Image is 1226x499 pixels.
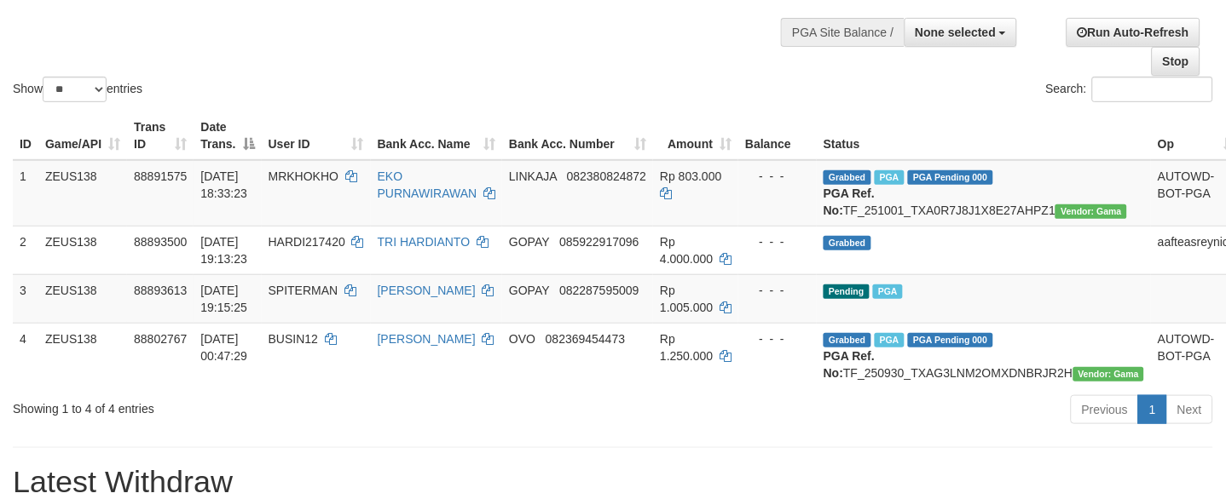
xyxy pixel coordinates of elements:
td: TF_251001_TXA0R7J8J1X8E27AHPZ1 [817,160,1151,227]
span: [DATE] 18:33:23 [200,169,247,200]
td: 1 [13,160,38,227]
span: HARDI217420 [269,235,345,249]
a: [PERSON_NAME] [378,284,476,297]
span: Copy 085922917096 to clipboard [559,235,639,249]
span: Vendor URL: https://trx31.1velocity.biz [1073,367,1145,381]
td: ZEUS138 [38,323,127,388]
a: Stop [1152,47,1200,76]
span: [DATE] 19:15:25 [200,284,247,314]
a: Previous [1071,395,1139,424]
a: EKO PURNAWIRAWAN [378,169,477,200]
td: ZEUS138 [38,274,127,323]
span: Rp 4.000.000 [660,235,713,266]
td: 3 [13,274,38,323]
label: Show entries [13,77,142,102]
th: Balance [738,112,817,160]
span: Rp 1.250.000 [660,332,713,363]
th: Game/API: activate to sort column ascending [38,112,127,160]
span: [DATE] 19:13:23 [200,235,247,266]
td: ZEUS138 [38,226,127,274]
td: 2 [13,226,38,274]
span: 88893500 [134,235,187,249]
span: SPITERMAN [269,284,338,297]
b: PGA Ref. No: [824,349,875,380]
th: Date Trans.: activate to sort column descending [194,112,261,160]
span: Marked by aafpengsreynich [875,170,905,185]
td: 4 [13,323,38,388]
h1: Latest Withdraw [13,465,1213,499]
select: Showentries [43,77,107,102]
span: 88893613 [134,284,187,297]
a: TRI HARDIANTO [378,235,471,249]
a: [PERSON_NAME] [378,332,476,346]
span: 88891575 [134,169,187,183]
span: Grabbed [824,333,871,347]
th: User ID: activate to sort column ascending [262,112,371,160]
span: Copy 082287595009 to clipboard [559,284,639,297]
th: Bank Acc. Number: activate to sort column ascending [502,112,653,160]
span: Grabbed [824,170,871,185]
span: GOPAY [509,235,549,249]
b: PGA Ref. No: [824,186,875,217]
button: None selected [905,18,1018,47]
th: Amount: activate to sort column ascending [653,112,738,160]
span: Rp 803.000 [660,169,721,183]
a: 1 [1138,395,1167,424]
span: Pending [824,284,870,299]
span: PGA Pending [908,170,993,185]
div: Showing 1 to 4 of 4 entries [13,393,498,417]
span: Grabbed [824,236,871,250]
span: PGA Pending [908,333,993,347]
a: Next [1166,395,1213,424]
div: - - - [745,233,810,250]
span: OVO [509,332,535,346]
a: Run Auto-Refresh [1067,18,1200,47]
th: Trans ID: activate to sort column ascending [127,112,194,160]
span: Vendor URL: https://trx31.1velocity.biz [1055,204,1127,219]
td: TF_250930_TXAG3LNM2OMXDNBRJR2H [817,323,1151,388]
span: Rp 1.005.000 [660,284,713,314]
span: Marked by aafsreyleap [875,333,905,347]
span: Marked by aafnoeunsreypich [873,284,903,299]
span: BUSIN12 [269,332,318,346]
td: ZEUS138 [38,160,127,227]
label: Search: [1046,77,1213,102]
th: ID [13,112,38,160]
th: Bank Acc. Name: activate to sort column ascending [371,112,502,160]
th: Status [817,112,1151,160]
span: [DATE] 00:47:29 [200,332,247,363]
span: Copy 082369454473 to clipboard [546,332,625,346]
div: - - - [745,168,810,185]
span: 88802767 [134,332,187,346]
input: Search: [1092,77,1213,102]
span: MRKHOKHO [269,169,338,183]
div: - - - [745,282,810,299]
span: LINKAJA [509,169,557,183]
span: None selected [916,26,997,39]
div: PGA Site Balance / [781,18,904,47]
span: Copy 082380824872 to clipboard [567,169,646,183]
span: GOPAY [509,284,549,297]
div: - - - [745,330,810,347]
